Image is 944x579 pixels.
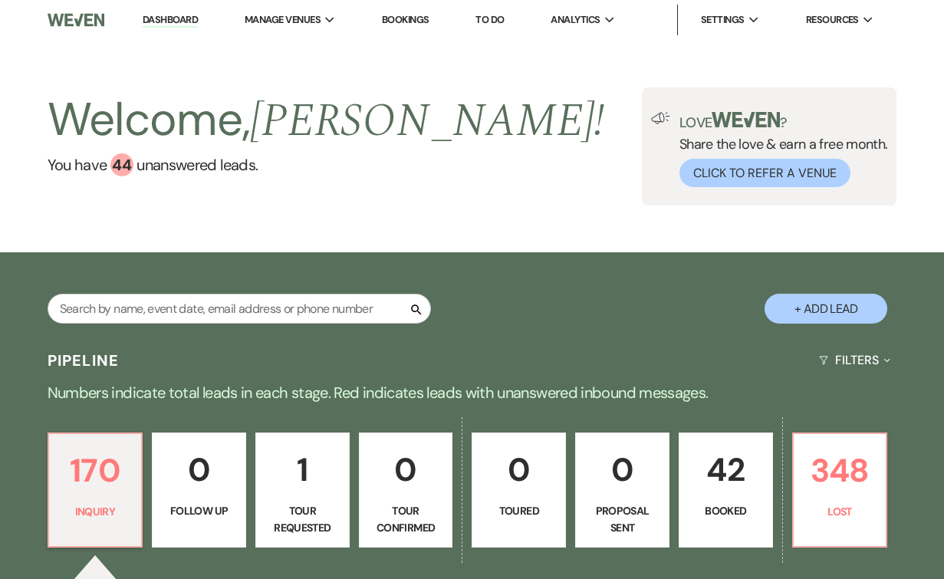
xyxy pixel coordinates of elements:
[48,350,120,371] h3: Pipeline
[712,112,780,127] img: weven-logo-green.svg
[48,153,605,176] a: You have 44 unanswered leads.
[110,153,133,176] div: 44
[369,502,443,537] p: Tour Confirmed
[162,502,236,519] p: Follow Up
[679,433,773,548] a: 42Booked
[679,159,850,187] button: Click to Refer a Venue
[48,294,431,324] input: Search by name, event date, email address or phone number
[162,444,236,495] p: 0
[58,445,133,496] p: 170
[551,12,600,28] span: Analytics
[765,294,887,324] button: + Add Lead
[482,444,556,495] p: 0
[58,503,133,520] p: Inquiry
[670,112,888,187] div: Share the love & earn a free month.
[265,444,340,495] p: 1
[143,13,198,28] a: Dashboard
[369,444,443,495] p: 0
[803,503,877,520] p: Lost
[585,502,659,537] p: Proposal Sent
[472,433,566,548] a: 0Toured
[48,87,605,153] h2: Welcome,
[482,502,556,519] p: Toured
[250,86,604,156] span: [PERSON_NAME] !
[475,13,504,26] a: To Do
[689,444,763,495] p: 42
[48,433,143,548] a: 170Inquiry
[813,340,896,380] button: Filters
[585,444,659,495] p: 0
[575,433,669,548] a: 0Proposal Sent
[265,502,340,537] p: Tour Requested
[679,112,888,130] p: Love ?
[792,433,888,548] a: 348Lost
[382,13,429,26] a: Bookings
[359,433,453,548] a: 0Tour Confirmed
[701,12,745,28] span: Settings
[651,112,670,124] img: loud-speaker-illustration.svg
[245,12,321,28] span: Manage Venues
[255,433,350,548] a: 1Tour Requested
[152,433,246,548] a: 0Follow Up
[803,445,877,496] p: 348
[48,4,104,36] img: Weven Logo
[806,12,859,28] span: Resources
[689,502,763,519] p: Booked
